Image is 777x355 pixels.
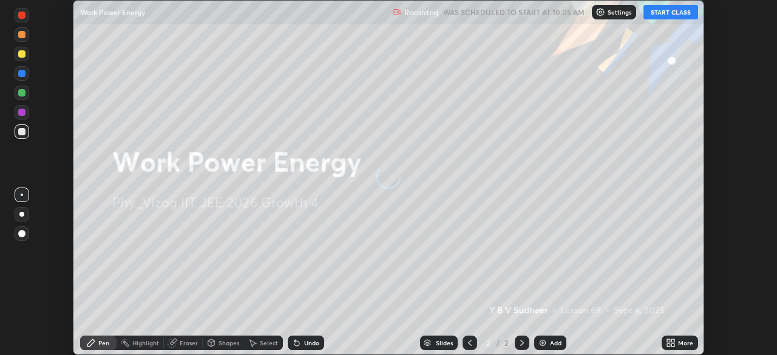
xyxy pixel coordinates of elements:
div: / [497,339,500,347]
div: Shapes [219,340,239,346]
div: 2 [482,339,494,347]
div: Select [260,340,278,346]
img: recording.375f2c34.svg [392,7,402,17]
img: add-slide-button [538,338,548,348]
div: Slides [436,340,453,346]
p: Recording [404,8,438,17]
div: Eraser [180,340,198,346]
p: Settings [608,9,631,15]
div: Undo [304,340,319,346]
h5: WAS SCHEDULED TO START AT 10:05 AM [443,7,585,18]
div: Add [550,340,562,346]
div: 2 [503,337,510,348]
button: START CLASS [643,5,698,19]
p: Work Power Energy [80,7,145,17]
img: class-settings-icons [595,7,605,17]
div: Highlight [132,340,159,346]
div: Pen [98,340,109,346]
div: More [678,340,693,346]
